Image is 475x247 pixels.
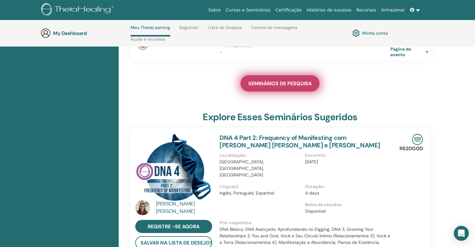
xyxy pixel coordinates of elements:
[203,111,357,123] h3: Explore esses seminários sugeridos
[223,4,273,16] a: Cursos e Seminários
[240,75,319,91] a: SEMINÁRIOS DE PESQUISA
[220,159,301,178] p: [GEOGRAPHIC_DATA], [GEOGRAPHIC_DATA], [GEOGRAPHIC_DATA]
[273,4,304,16] a: Certificação
[41,3,116,17] img: logo.png
[135,220,212,233] a: Registre -se agora
[131,37,165,47] a: Ajuda e recursos
[354,4,379,16] a: Recursos
[148,223,200,230] span: Registre -se agora
[305,190,387,196] p: 4 days
[412,134,423,145] img: In-Person Seminar
[390,46,431,57] a: Página do evento
[135,134,212,202] img: DNA 4 Part 2: Frequency of Manifesting
[135,200,150,215] img: default.jpg
[220,152,301,159] p: Localização :
[305,183,387,190] p: Duração :
[206,4,223,16] a: Sobre
[53,30,116,36] h3: My Dashboard
[220,134,380,149] a: DNA 4 Part 2: Frequency of Manifesting com [PERSON_NAME] [PERSON_NAME] e [PERSON_NAME]
[220,49,390,56] p: -
[220,183,301,190] p: Línguas) :
[41,28,51,38] img: generic-user-icon.jpg
[220,190,301,196] p: Inglês, Português, Espanhol
[305,159,387,165] p: [DATE]
[248,80,312,87] span: SEMINÁRIOS DE PESQUISA
[305,152,387,159] p: Encontro :
[454,226,469,241] div: Open Intercom Messenger
[251,25,297,35] a: Central de mensagens
[305,208,387,215] p: Disponível
[131,25,170,37] a: Meu ThetaLearning
[304,4,354,16] a: Histórias de sucesso
[156,200,214,215] a: [PERSON_NAME] [PERSON_NAME]
[379,4,407,16] a: Armazenar
[352,28,360,38] img: cog.svg
[179,25,198,35] a: Seguindo
[352,28,388,38] a: Minha conta
[220,220,390,226] p: Pré-requisitos :
[208,25,242,35] a: Lista de Desejos
[399,145,423,152] p: R6200.00
[305,201,387,208] p: Bolsa de estudos :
